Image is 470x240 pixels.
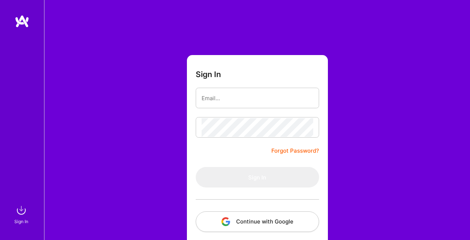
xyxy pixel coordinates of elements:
button: Sign In [196,167,319,188]
h3: Sign In [196,70,221,79]
a: Forgot Password? [271,146,319,155]
div: Sign In [14,218,28,225]
img: icon [221,217,230,226]
input: Email... [202,89,313,108]
img: sign in [14,203,29,218]
button: Continue with Google [196,211,319,232]
a: sign inSign In [15,203,29,225]
img: logo [15,15,29,28]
